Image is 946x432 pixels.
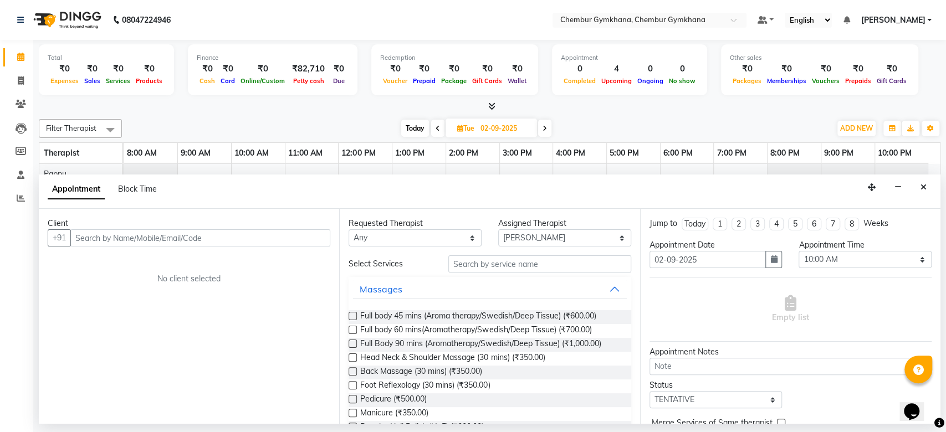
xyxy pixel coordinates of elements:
li: 1 [713,218,727,230]
div: 0 [635,63,666,75]
span: Expenses [48,77,81,85]
div: Redemption [380,53,529,63]
a: 10:00 AM [232,145,272,161]
span: Sales [81,77,103,85]
input: yyyy-mm-dd [650,251,766,268]
div: ₹0 [809,63,842,75]
li: 8 [845,218,859,230]
span: No show [666,77,698,85]
div: Finance [197,53,349,63]
div: Appointment [561,53,698,63]
a: 2:00 PM [446,145,481,161]
span: Products [133,77,165,85]
span: Ongoing [635,77,666,85]
div: ₹0 [81,63,103,75]
a: 8:00 AM [124,145,160,161]
span: Appointment [48,179,105,199]
input: Search by Name/Mobile/Email/Code [70,229,330,246]
span: Block Time [118,184,157,194]
div: Appointment Time [799,239,932,251]
span: Today [401,120,429,137]
div: ₹0 [103,63,133,75]
a: 9:00 AM [178,145,213,161]
span: Wallet [505,77,529,85]
span: Services [103,77,133,85]
div: ₹0 [380,63,410,75]
a: 12:00 PM [339,145,378,161]
button: Close [916,179,932,196]
div: Other sales [730,53,909,63]
li: 2 [732,218,746,230]
div: ₹0 [410,63,438,75]
div: Weeks [863,218,888,229]
div: ₹0 [238,63,288,75]
li: 3 [750,218,765,230]
li: 6 [807,218,821,230]
a: 1:00 PM [392,145,427,161]
button: ADD NEW [837,121,876,136]
span: Prepaid [410,77,438,85]
div: Status [650,379,783,391]
div: ₹0 [438,63,469,75]
span: Full Body 90 mins (Aromatherapy/Swedish/Deep Tissue) (₹1,000.00) [360,338,601,352]
div: Jump to [650,218,677,229]
a: 8:00 PM [768,145,802,161]
div: Total [48,53,165,63]
a: 11:00 AM [285,145,325,161]
span: Voucher [380,77,410,85]
span: ADD NEW [840,124,873,132]
span: Full body 45 mins (Aroma therapy/Swedish/Deep Tissue) (₹600.00) [360,310,596,324]
div: 4 [599,63,635,75]
a: 9:00 PM [821,145,856,161]
input: 2025-09-02 [477,120,533,137]
button: +91 [48,229,71,246]
div: Massages [360,282,402,296]
div: ₹0 [730,63,764,75]
input: Search by service name [448,255,631,272]
div: ₹0 [133,63,165,75]
div: ₹0 [329,63,349,75]
span: Prepaids [842,77,874,85]
img: logo [28,4,104,35]
div: Today [684,218,705,230]
div: 0 [561,63,599,75]
div: Appointment Date [650,239,783,251]
span: Gift Cards [469,77,505,85]
a: 3:00 PM [500,145,535,161]
span: Therapist [44,148,79,158]
span: Tue [454,124,477,132]
span: Card [218,77,238,85]
div: ₹82,710 [288,63,329,75]
div: Assigned Therapist [498,218,631,229]
span: Head Neck & Shoulder Massage (30 mins) (₹350.00) [360,352,545,366]
div: ₹0 [505,63,529,75]
div: ₹0 [874,63,909,75]
span: Memberships [764,77,809,85]
div: ₹0 [197,63,218,75]
div: Select Services [340,258,440,270]
div: 0 [666,63,698,75]
span: Package [438,77,469,85]
span: Filter Therapist [46,124,96,132]
span: Packages [730,77,764,85]
a: 4:00 PM [553,145,588,161]
a: 6:00 PM [661,145,696,161]
span: Pedicure (₹500.00) [360,393,427,407]
span: Foot Reflexology (30 mins) (₹350.00) [360,379,490,393]
a: 7:00 PM [714,145,749,161]
span: Manicure (₹350.00) [360,407,428,421]
span: Pappu [44,169,67,179]
div: ₹0 [469,63,505,75]
iframe: chat widget [899,388,935,421]
span: Completed [561,77,599,85]
div: Requested Therapist [349,218,482,229]
b: 08047224946 [122,4,171,35]
div: Appointment Notes [650,346,932,358]
li: 5 [788,218,802,230]
span: Vouchers [809,77,842,85]
button: Massages [353,279,626,299]
span: Back Massage (30 mins) (₹350.00) [360,366,482,379]
div: ₹0 [764,63,809,75]
span: Empty list [772,295,809,323]
li: 7 [826,218,840,230]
